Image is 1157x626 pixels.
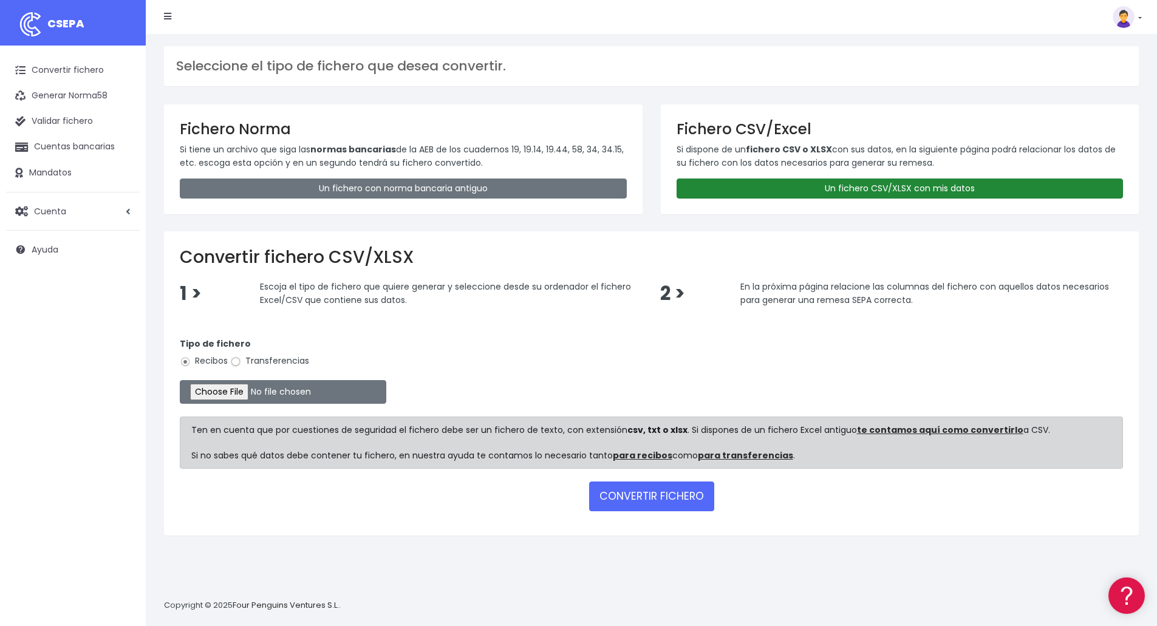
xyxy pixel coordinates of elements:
[32,243,58,256] span: Ayuda
[34,205,66,217] span: Cuenta
[613,449,672,461] a: para recibos
[1113,6,1135,28] img: profile
[180,143,627,170] p: Si tiene un archivo que siga las de la AEB de los cuadernos 19, 19.14, 19.44, 58, 34, 34.15, etc....
[6,109,140,134] a: Validar fichero
[698,449,793,461] a: para transferencias
[677,179,1124,199] a: Un fichero CSV/XLSX con mis datos
[6,83,140,109] a: Generar Norma58
[47,16,84,31] span: CSEPA
[180,355,228,367] label: Recibos
[677,143,1124,170] p: Si dispone de un con sus datos, en la siguiente página podrá relacionar los datos de su fichero c...
[260,281,631,306] span: Escoja el tipo de fichero que quiere generar y seleccione desde su ordenador el fichero Excel/CSV...
[180,417,1123,469] div: Ten en cuenta que por cuestiones de seguridad el fichero debe ser un fichero de texto, con extens...
[746,143,832,155] strong: fichero CSV o XLSX
[857,424,1023,436] a: te contamos aquí como convertirlo
[176,58,1127,74] h3: Seleccione el tipo de fichero que desea convertir.
[6,237,140,262] a: Ayuda
[589,481,714,511] button: CONVERTIR FICHERO
[230,355,309,367] label: Transferencias
[6,134,140,160] a: Cuentas bancarias
[740,281,1109,306] span: En la próxima página relacione las columnas del fichero con aquellos datos necesarios para genera...
[180,281,202,307] span: 1 >
[6,199,140,224] a: Cuenta
[15,9,46,39] img: logo
[180,179,627,199] a: Un fichero con norma bancaria antiguo
[180,120,627,138] h3: Fichero Norma
[164,599,341,612] p: Copyright © 2025 .
[180,338,251,350] strong: Tipo de fichero
[660,281,685,307] span: 2 >
[627,424,688,436] strong: csv, txt o xlsx
[6,160,140,186] a: Mandatos
[233,599,339,611] a: Four Penguins Ventures S.L.
[677,120,1124,138] h3: Fichero CSV/Excel
[6,58,140,83] a: Convertir fichero
[180,247,1123,268] h2: Convertir fichero CSV/XLSX
[310,143,396,155] strong: normas bancarias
